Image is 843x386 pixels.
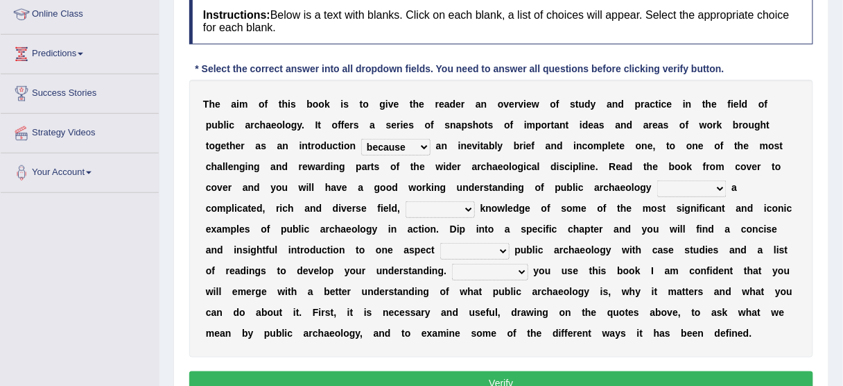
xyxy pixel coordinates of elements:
[642,140,648,151] b: n
[403,119,409,131] b: e
[489,140,495,151] b: b
[215,99,220,110] b: e
[276,161,282,172] b: n
[686,99,692,110] b: n
[652,119,658,131] b: e
[277,140,283,151] b: a
[442,140,448,151] b: n
[666,140,670,151] b: t
[206,119,212,131] b: p
[509,99,514,110] b: e
[260,119,266,131] b: h
[256,140,261,151] b: a
[363,99,369,110] b: o
[302,161,308,172] b: e
[333,140,338,151] b: c
[582,140,588,151] b: c
[410,161,414,172] b: t
[550,99,557,110] b: o
[698,140,704,151] b: e
[341,119,345,131] b: f
[774,140,780,151] b: s
[761,119,767,131] b: h
[661,99,667,110] b: c
[616,140,620,151] b: t
[282,140,288,151] b: n
[546,140,551,151] b: a
[658,119,663,131] b: a
[472,140,478,151] b: v
[226,140,229,151] b: t
[299,161,302,172] b: r
[524,161,527,172] b: i
[236,99,239,110] b: i
[769,140,775,151] b: o
[728,99,731,110] b: f
[593,140,602,151] b: m
[571,161,573,172] b: i
[338,140,342,151] b: t
[715,140,721,151] b: o
[612,99,618,110] b: n
[241,140,245,151] b: r
[608,140,611,151] b: l
[224,119,227,131] b: l
[461,99,464,110] b: r
[371,161,374,172] b: t
[616,161,622,172] b: e
[291,119,297,131] b: g
[385,99,388,110] b: i
[742,99,748,110] b: d
[514,99,518,110] b: r
[686,119,689,131] b: f
[1,153,159,188] a: Your Account
[270,161,276,172] b: a
[551,140,557,151] b: n
[458,161,461,172] b: r
[450,119,456,131] b: n
[576,140,582,151] b: n
[302,140,308,151] b: n
[744,140,749,151] b: e
[667,99,672,110] b: e
[492,161,498,172] b: a
[203,9,270,21] b: Instructions:
[524,99,527,110] b: i
[520,140,523,151] b: r
[408,119,414,131] b: s
[498,140,503,151] b: y
[711,99,717,110] b: e
[290,99,296,110] b: s
[616,119,621,131] b: a
[742,119,749,131] b: o
[315,161,321,172] b: a
[1,74,159,109] a: Success Stories
[302,119,304,131] b: .
[641,99,644,110] b: r
[388,99,394,110] b: v
[504,119,510,131] b: o
[514,140,520,151] b: b
[565,161,571,172] b: c
[485,119,488,131] b: t
[306,99,313,110] b: b
[245,161,248,172] b: i
[559,161,565,172] b: s
[344,140,350,151] b: o
[217,161,223,172] b: a
[541,119,548,131] b: o
[299,140,302,151] b: i
[279,99,282,110] b: t
[717,119,722,131] b: k
[397,119,400,131] b: r
[218,119,224,131] b: b
[206,161,211,172] b: c
[419,99,424,110] b: e
[659,99,661,110] b: i
[229,119,234,131] b: c
[780,140,783,151] b: t
[582,119,589,131] b: d
[532,99,539,110] b: w
[481,161,487,172] b: c
[367,161,371,172] b: r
